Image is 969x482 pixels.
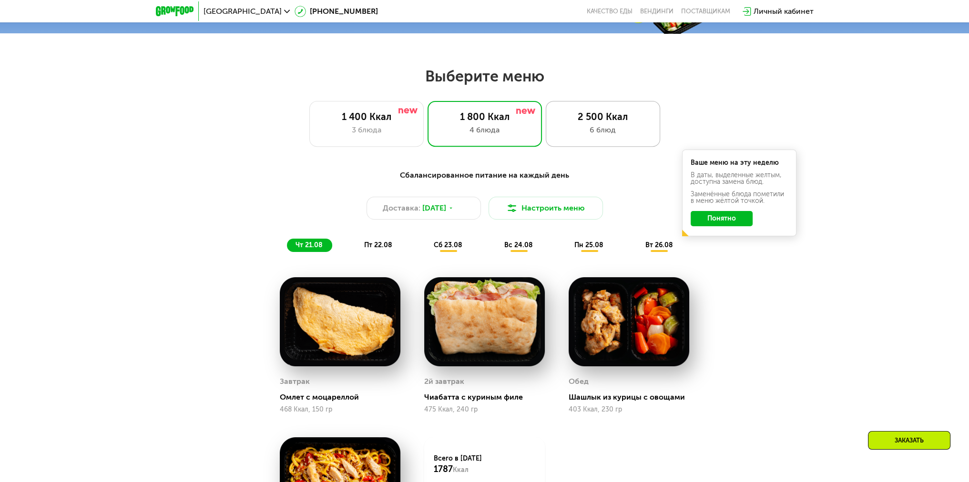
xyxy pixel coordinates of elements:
[204,8,282,15] span: [GEOGRAPHIC_DATA]
[556,124,650,136] div: 6 блюд
[569,374,589,389] div: Обед
[364,241,392,249] span: пт 22.08
[434,464,453,474] span: 1787
[556,111,650,122] div: 2 500 Ккал
[754,6,814,17] div: Личный кабинет
[489,197,603,220] button: Настроить меню
[203,170,767,181] div: Сбалансированное питание на каждый день
[504,241,533,249] span: вс 24.08
[319,111,414,122] div: 1 400 Ккал
[691,211,753,226] button: Понятно
[296,241,323,249] span: чт 21.08
[691,160,788,166] div: Ваше меню на эту неделю
[319,124,414,136] div: 3 блюда
[280,374,310,389] div: Завтрак
[31,67,938,86] h2: Выберите меню
[438,111,532,122] div: 1 800 Ккал
[691,172,788,185] div: В даты, выделенные желтым, доступна замена блюд.
[453,466,469,474] span: Ккал
[569,406,689,413] div: 403 Ккал, 230 гр
[645,241,673,249] span: вт 26.08
[280,392,408,402] div: Омлет с моцареллой
[383,202,420,214] span: Доставка:
[434,241,462,249] span: сб 23.08
[640,8,673,15] a: Вендинги
[434,454,535,475] div: Всего в [DATE]
[424,374,464,389] div: 2й завтрак
[868,431,950,450] div: Заказать
[424,392,552,402] div: Чиабатта с куриным филе
[569,392,697,402] div: Шашлык из курицы с овощами
[587,8,632,15] a: Качество еды
[424,406,545,413] div: 475 Ккал, 240 гр
[681,8,730,15] div: поставщикам
[691,191,788,204] div: Заменённые блюда пометили в меню жёлтой точкой.
[422,202,446,214] span: [DATE]
[574,241,603,249] span: пн 25.08
[280,406,400,413] div: 468 Ккал, 150 гр
[295,6,378,17] a: [PHONE_NUMBER]
[438,124,532,136] div: 4 блюда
